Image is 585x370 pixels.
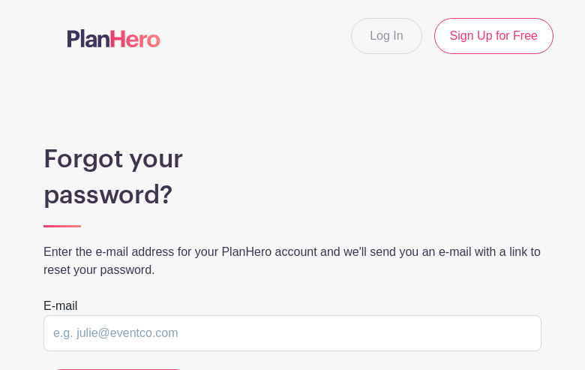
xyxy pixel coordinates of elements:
a: Sign Up for Free [434,18,553,54]
h1: password? [43,180,541,210]
label: E-mail [43,297,77,315]
h1: Forgot your [43,144,541,174]
img: logo-507f7623f17ff9eddc593b1ce0a138ce2505c220e1c5a4e2b4648c50719b7d32.svg [67,29,160,47]
a: Log In [351,18,421,54]
p: Enter the e-mail address for your PlanHero account and we'll send you an e-mail with a link to re... [43,243,541,279]
input: e.g. julie@eventco.com [43,315,541,351]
